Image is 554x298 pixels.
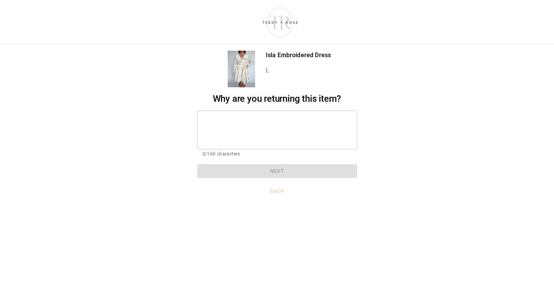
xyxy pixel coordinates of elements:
p: 0/160 characters [203,151,352,158]
h2: Why are you returning this item? [197,93,357,104]
img: shop-teddyrose.myshopify.com-d93983e8-e25b-478f-b32e-9430bef33fdd [259,6,302,38]
button: Back [197,184,357,198]
p: L [266,66,331,75]
p: Isla Embroidered Dress [266,51,331,60]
